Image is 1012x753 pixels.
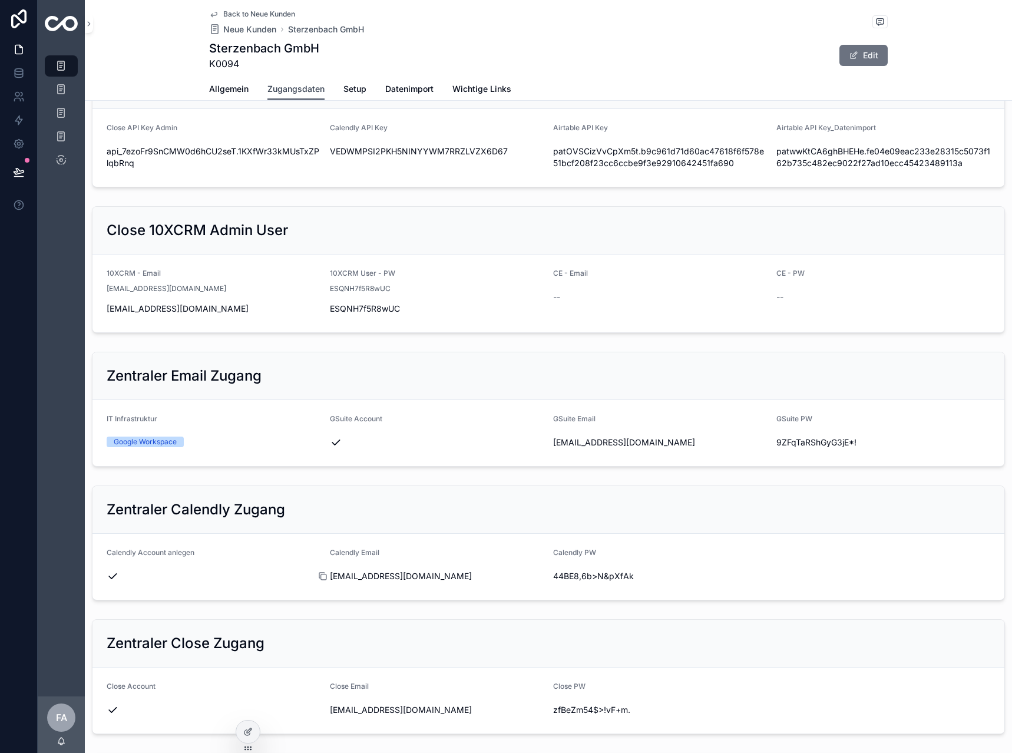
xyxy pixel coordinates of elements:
[209,40,319,57] h1: Sterzenbach GmbH
[267,83,325,95] span: Zugangsdaten
[56,711,67,725] span: FA
[209,83,249,95] span: Allgemein
[223,9,295,19] span: Back to Neue Kunden
[330,146,544,157] span: VEDWMPSI2PKH5NINYYWM7RRZLVZX6D67
[38,47,85,186] div: scrollable content
[107,303,320,315] span: [EMAIL_ADDRESS][DOMAIN_NAME]
[553,437,767,448] span: [EMAIL_ADDRESS][DOMAIN_NAME]
[107,366,262,385] h2: Zentraler Email Zugang
[553,682,586,691] span: Close PW
[553,548,596,557] span: Calendly PW
[107,221,288,240] h2: Close 10XCRM Admin User
[209,57,319,71] span: K0094
[452,83,511,95] span: Wichtige Links
[343,78,366,102] a: Setup
[776,269,805,278] span: CE - PW
[267,78,325,101] a: Zugangsdaten
[330,284,391,293] span: ESQNH7f5R8wUC
[107,146,320,169] span: api_7ezoFr9SnCMW0d6hCU2seT.1KXfWr33kMUsTxZPlqbRnq
[776,291,783,303] span: --
[107,123,177,132] span: Close API Key Admin
[553,123,608,132] span: Airtable API Key
[553,146,767,169] span: patOVSCizVvCpXm5t.b9c961d71d60ac47618f6f578e51bcf208f23cc6ccbe9f3e92910642451fa690
[839,45,888,66] button: Edit
[330,682,369,691] span: Close Email
[776,146,990,169] span: patwwKtCA6ghBHEHe.fe04e09eac233e28315c5073f162b735c482ec9022f27ad10ecc45423489113a
[553,414,596,423] span: GSuite Email
[553,269,588,278] span: CE - Email
[209,24,276,35] a: Neue Kunden
[330,570,544,582] span: [EMAIL_ADDRESS][DOMAIN_NAME]
[330,548,379,557] span: Calendly Email
[107,634,264,653] h2: Zentraler Close Zugang
[330,704,544,716] span: [EMAIL_ADDRESS][DOMAIN_NAME]
[553,291,560,303] span: --
[209,9,295,19] a: Back to Neue Kunden
[45,16,78,31] img: App logo
[452,78,511,102] a: Wichtige Links
[288,24,364,35] a: Sterzenbach GmbH
[385,78,434,102] a: Datenimport
[107,548,194,557] span: Calendly Account anlegen
[107,682,156,691] span: Close Account
[330,303,544,315] span: ESQNH7f5R8wUC
[223,24,276,35] span: Neue Kunden
[209,78,249,102] a: Allgemein
[114,437,177,447] div: Google Workspace
[553,570,767,582] span: 44BE8,6b>N&pXfAk
[343,83,366,95] span: Setup
[776,123,876,132] span: Airtable API Key_Datenimport
[107,269,161,278] span: 10XCRM - Email
[330,269,395,278] span: 10XCRM User - PW
[330,414,382,423] span: GSuite Account
[107,500,285,519] h2: Zentraler Calendly Zugang
[553,704,767,716] span: zfBeZm54$>!vF+m.
[385,83,434,95] span: Datenimport
[330,123,388,132] span: Calendly API Key
[776,414,812,423] span: GSuite PW
[776,437,990,448] span: 9ZFqTaRShGyG3jE*!
[107,414,157,423] span: IT Infrastruktur
[107,284,226,293] span: [EMAIL_ADDRESS][DOMAIN_NAME]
